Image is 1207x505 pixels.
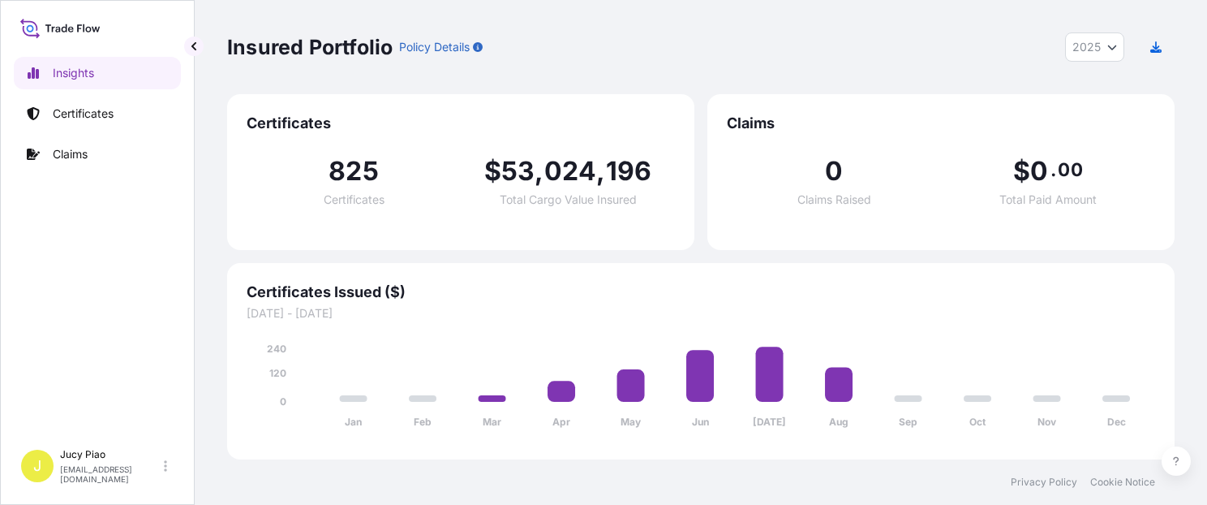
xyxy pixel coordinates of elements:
tspan: Sep [899,416,917,428]
a: Claims [14,138,181,170]
span: $ [484,158,501,184]
tspan: Oct [969,416,986,428]
tspan: 120 [269,367,286,379]
span: Claims Raised [797,194,871,205]
tspan: Mar [483,416,501,428]
a: Insights [14,57,181,89]
span: 825 [329,158,379,184]
span: , [596,158,605,184]
tspan: 0 [280,395,286,408]
tspan: Aug [829,416,848,428]
tspan: Dec [1107,416,1126,428]
p: Policy Details [399,39,470,55]
tspan: May [621,416,642,428]
p: Insured Portfolio [227,34,393,60]
a: Certificates [14,97,181,130]
span: , [535,158,543,184]
p: Jucy Piao [60,448,161,461]
tspan: 240 [267,343,286,355]
span: 53 [501,158,535,184]
span: [DATE] - [DATE] [247,305,1155,322]
tspan: Jun [692,416,709,428]
span: Claims [727,114,1155,133]
span: 196 [606,158,652,184]
tspan: Nov [1037,416,1057,428]
tspan: Feb [414,416,432,428]
span: 00 [1058,163,1082,176]
span: 0 [1030,158,1048,184]
span: Certificates [247,114,675,133]
a: Cookie Notice [1090,476,1155,489]
span: Total Cargo Value Insured [500,194,637,205]
tspan: Apr [552,416,570,428]
p: Insights [53,65,94,81]
tspan: Jan [345,416,362,428]
p: [EMAIL_ADDRESS][DOMAIN_NAME] [60,464,161,484]
span: $ [1013,158,1030,184]
tspan: [DATE] [753,416,786,428]
span: . [1050,163,1056,176]
span: J [33,458,41,474]
p: Claims [53,146,88,162]
a: Privacy Policy [1011,476,1077,489]
p: Certificates [53,106,114,122]
span: 0 [825,158,843,184]
button: Year Selector [1065,32,1124,62]
span: 024 [544,158,597,184]
span: Certificates Issued ($) [247,283,1155,302]
span: Total Paid Amount [999,194,1097,205]
span: 2025 [1072,39,1101,55]
span: Certificates [324,194,384,205]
